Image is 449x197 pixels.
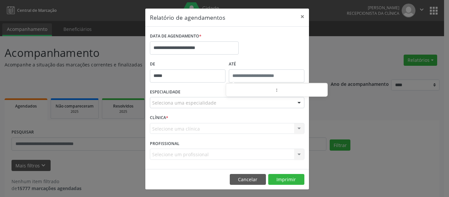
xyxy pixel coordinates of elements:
[152,99,216,106] span: Seleciona uma especialidade
[296,9,309,25] button: Close
[229,59,304,69] label: ATÉ
[150,31,201,41] label: DATA DE AGENDAMENTO
[150,87,180,97] label: ESPECIALIDADE
[278,84,327,97] input: Minute
[150,138,179,149] label: PROFISSIONAL
[226,84,276,97] input: Hour
[150,13,225,22] h5: Relatório de agendamentos
[150,113,168,123] label: CLÍNICA
[150,59,225,69] label: De
[276,83,278,96] span: :
[268,174,304,185] button: Imprimir
[230,174,266,185] button: Cancelar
